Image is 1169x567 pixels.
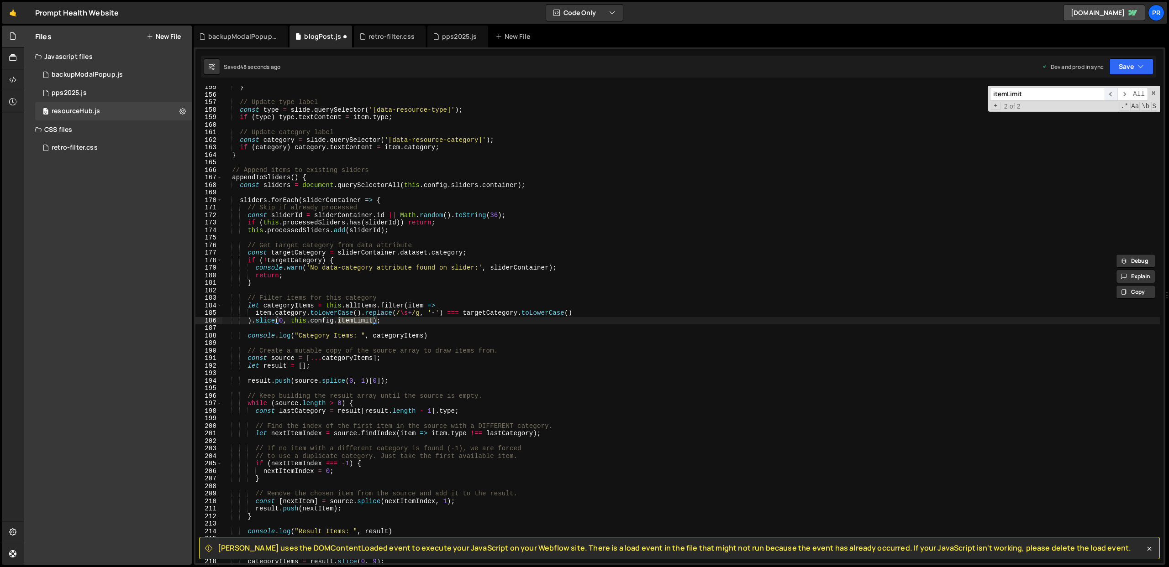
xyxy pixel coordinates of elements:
div: 203 [195,445,222,453]
input: Search for [990,88,1105,101]
div: 177 [195,249,222,257]
a: [DOMAIN_NAME] [1063,5,1145,21]
div: 195 [195,385,222,392]
div: 160 [195,121,222,129]
span: RegExp Search [1120,102,1129,111]
div: 190 [195,347,222,355]
div: 16625/45443.css [35,139,192,157]
div: 166 [195,166,222,174]
div: 204 [195,453,222,460]
div: blogPost.js [304,32,341,41]
div: pps2025.js [442,32,477,41]
a: 🤙 [2,2,24,24]
div: 197 [195,400,222,407]
div: retro-filter.css [369,32,415,41]
span: [PERSON_NAME] uses the DOMContentLoaded event to execute your JavaScript on your Webflow site. Th... [218,543,1131,553]
div: backupModalPopup.js [52,71,123,79]
div: 188 [195,332,222,340]
div: 167 [195,174,222,182]
div: 169 [195,189,222,197]
span: CaseSensitive Search [1130,102,1140,111]
div: resourceHub.js [52,107,100,115]
div: 192 [195,362,222,370]
div: Prompt Health Website [35,7,119,18]
div: 165 [195,159,222,166]
div: CSS files [24,120,192,139]
div: 161 [195,129,222,136]
div: 158 [195,106,222,114]
div: 205 [195,460,222,468]
button: Copy [1116,285,1155,299]
div: 200 [195,422,222,430]
div: Javascript files [24,47,192,66]
div: 186 [195,317,222,325]
div: 172 [195,212,222,219]
div: retro-filter.css [52,144,98,152]
div: 178 [195,257,222,265]
div: 193 [195,369,222,377]
div: 48 seconds ago [240,63,280,71]
span: Whole Word Search [1141,102,1150,111]
div: Saved [224,63,280,71]
div: backupModalPopup.js [208,32,277,41]
div: 208 [195,483,222,490]
span: Alt-Enter [1130,88,1148,101]
div: Dev and prod in sync [1042,63,1104,71]
span: Search In Selection [1151,102,1157,111]
div: 198 [195,407,222,415]
div: 182 [195,287,222,295]
div: 194 [195,377,222,385]
div: 189 [195,339,222,347]
div: 156 [195,91,222,99]
span: 2 of 2 [1000,103,1024,110]
div: 215 [195,535,222,543]
div: 214 [195,528,222,536]
div: 163 [195,144,222,151]
button: Debug [1116,254,1155,268]
div: 170 [195,197,222,204]
div: 16625/45859.js [35,102,192,120]
span: ​ [1117,88,1130,101]
div: 217 [195,550,222,558]
div: 201 [195,430,222,437]
div: 199 [195,415,222,422]
div: 179 [195,264,222,272]
div: 207 [195,475,222,483]
div: 157 [195,99,222,106]
div: 183 [195,294,222,302]
button: Code Only [546,5,623,21]
div: 155 [195,83,222,91]
div: 180 [195,272,222,280]
div: 213 [195,520,222,528]
button: Explain [1116,270,1155,283]
div: 210 [195,498,222,505]
button: Save [1109,58,1153,75]
div: 181 [195,279,222,287]
a: Pr [1148,5,1164,21]
div: 191 [195,354,222,362]
div: 187 [195,324,222,332]
div: 218 [195,558,222,566]
div: 184 [195,302,222,310]
div: 206 [195,468,222,475]
div: 16625/45293.js [35,84,192,102]
div: 16625/45860.js [35,66,192,84]
div: 171 [195,204,222,212]
span: 0 [43,109,48,116]
div: New File [495,32,534,41]
span: Toggle Replace mode [991,102,1000,110]
div: 159 [195,114,222,121]
div: 196 [195,392,222,400]
div: 211 [195,505,222,513]
div: 176 [195,242,222,250]
div: 175 [195,234,222,242]
div: 212 [195,513,222,520]
div: pps2025.js [52,89,87,97]
div: 168 [195,182,222,189]
div: 202 [195,437,222,445]
div: 185 [195,309,222,317]
div: 164 [195,151,222,159]
h2: Files [35,31,52,42]
div: 209 [195,490,222,498]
